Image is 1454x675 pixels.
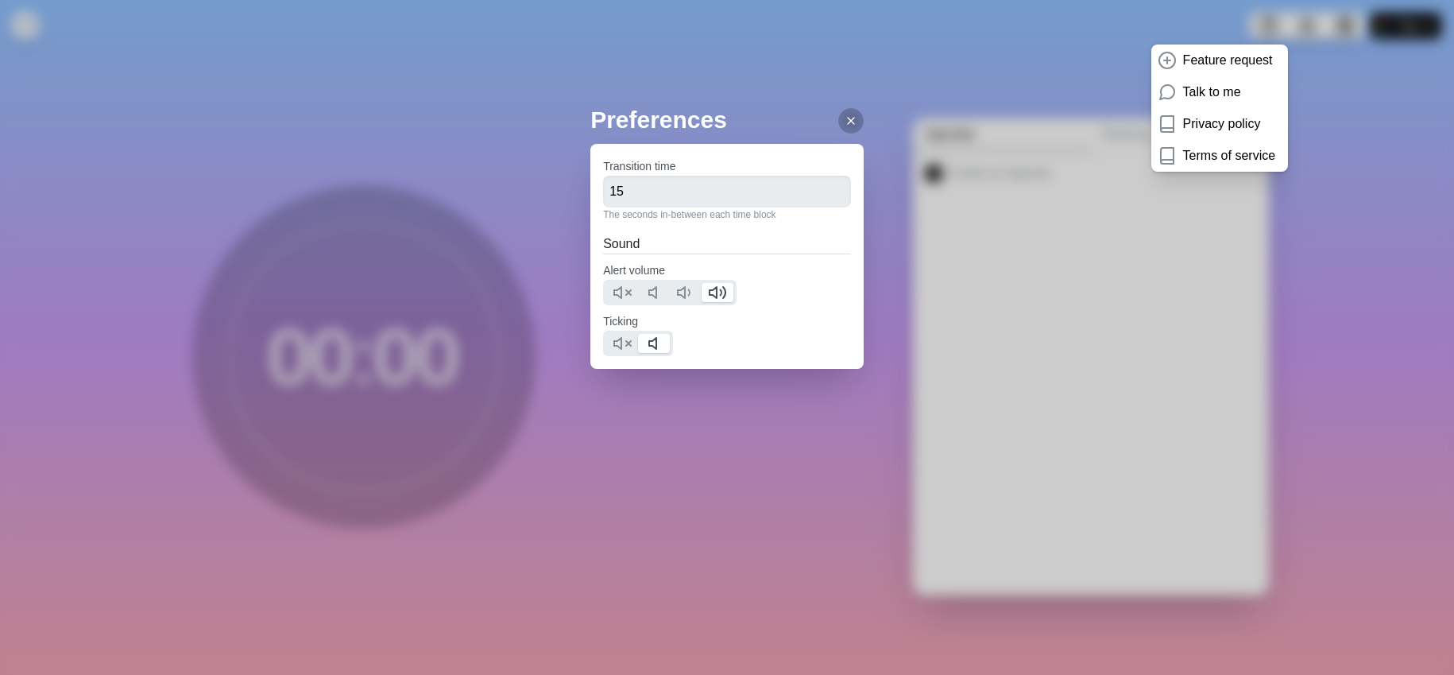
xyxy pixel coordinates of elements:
p: Terms of service [1183,146,1275,165]
a: Terms of service [1151,140,1288,172]
h2: Sound [603,235,851,254]
label: Alert volume [603,264,665,277]
p: Feature request [1183,51,1273,70]
label: Transition time [603,160,675,173]
label: Ticking [603,315,638,328]
h2: Preferences [590,102,864,138]
a: Privacy policy [1151,108,1288,140]
p: The seconds in-between each time block [603,208,851,222]
p: Privacy policy [1183,114,1261,134]
a: Feature request [1151,45,1288,76]
p: Talk to me [1183,83,1241,102]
